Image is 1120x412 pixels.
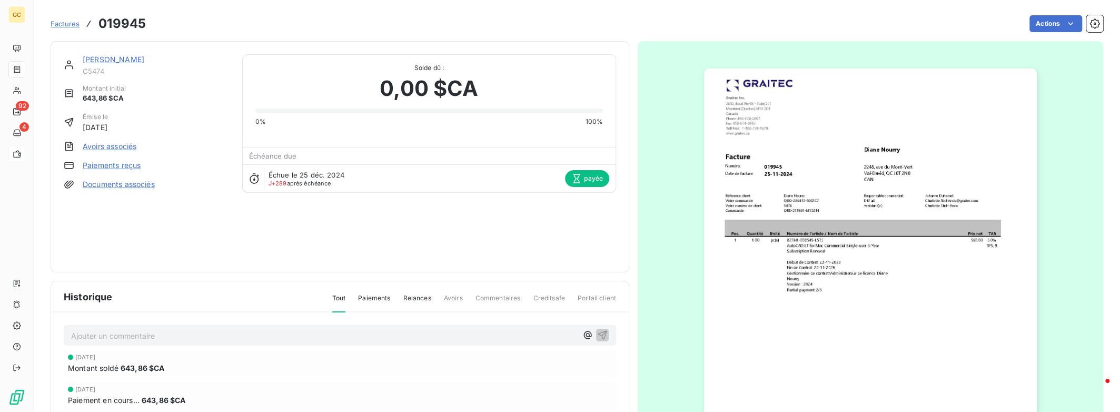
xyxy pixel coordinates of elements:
span: Paiements [358,293,390,311]
a: Paiements reçus [83,160,141,171]
span: 643,86 $CA [121,362,165,374]
span: Échue le 25 déc. 2024 [269,171,344,179]
a: Factures [51,18,80,29]
span: après échéance [269,180,331,187]
span: Paiement en cours... [68,395,140,406]
span: payée [565,170,609,187]
span: Factures [51,19,80,28]
h3: 019945 [98,14,146,33]
span: [DATE] [83,122,108,133]
span: Avoirs [444,293,463,311]
span: Tout [332,293,346,312]
span: Montant soldé [68,362,118,374]
span: Relances [403,293,431,311]
a: Documents associés [83,179,155,190]
span: Portail client [578,293,616,311]
span: 4 [19,122,29,132]
iframe: Intercom live chat [1084,376,1109,401]
span: Montant initial [83,84,126,93]
span: Commentaires [475,293,521,311]
img: Logo LeanPay [8,389,25,406]
span: J+289 [269,180,287,187]
a: Avoirs associés [83,141,136,152]
span: Creditsafe [533,293,565,311]
span: Émise le [83,112,108,122]
div: GC [8,6,25,23]
span: 92 [16,101,29,111]
span: 643,86 $CA [83,93,126,104]
span: Historique [64,290,113,304]
button: Actions [1029,15,1082,32]
a: [PERSON_NAME] [83,55,144,64]
span: [DATE] [75,386,95,393]
span: 0% [255,117,266,126]
span: C5474 [83,67,230,75]
span: 643,86 $CA [142,395,186,406]
span: Échéance due [249,152,297,160]
span: 100% [585,117,603,126]
span: [DATE] [75,354,95,360]
span: Solde dû : [255,63,603,73]
span: 0,00 $CA [380,73,478,104]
